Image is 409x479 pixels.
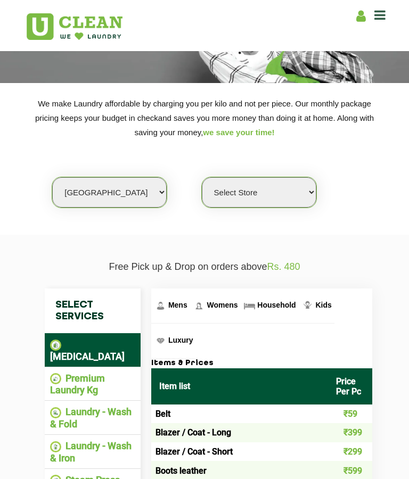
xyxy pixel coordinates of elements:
td: Belt [151,404,328,424]
td: ₹59 [328,404,372,424]
th: Item list [151,368,328,404]
span: we save your time! [203,128,274,137]
img: Womens [192,299,206,312]
img: UClean Laundry and Dry Cleaning [27,13,122,40]
img: Luxury [154,334,167,348]
th: Price Per Pc [328,368,372,404]
li: Premium Laundry Kg [50,373,135,396]
span: Womens [207,301,238,309]
span: Rs. 480 [267,261,300,272]
p: We make Laundry affordable by charging you per kilo and not per piece. Our monthly package pricin... [26,96,383,139]
td: ₹399 [328,423,372,442]
img: Household [243,299,256,312]
span: Kids [315,301,331,309]
td: ₹299 [328,442,372,461]
img: Laundry - Wash & Iron [50,441,61,452]
h3: Items & Prices [151,359,372,368]
img: Mens [154,299,167,312]
img: Kids [301,299,314,312]
li: [MEDICAL_DATA] [50,338,135,362]
img: Premium Laundry Kg [50,373,61,384]
li: Laundry - Wash & Iron [50,440,135,464]
li: Laundry - Wash & Fold [50,406,135,430]
td: Blazer / Coat - Long [151,423,328,442]
span: Mens [168,301,187,309]
td: Blazer / Coat - Short [151,442,328,461]
span: Household [257,301,296,309]
img: Laundry - Wash & Fold [50,407,61,418]
p: Free Pick up & Drop on orders above [26,261,383,272]
span: Luxury [168,336,193,344]
h4: Select Services [45,288,141,333]
img: Dry Cleaning [50,340,61,351]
